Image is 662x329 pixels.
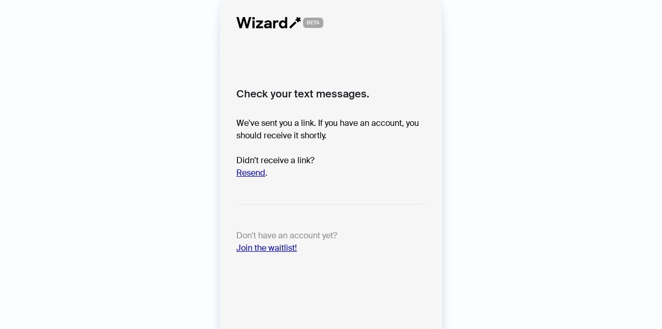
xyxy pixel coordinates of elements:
[303,18,323,28] span: BETA
[236,230,426,254] p: Don't have an account yet?
[236,167,265,178] a: Resend
[236,87,426,101] h2: Check your text messages.
[236,242,297,253] a: Join the waitlist!
[236,117,426,179] p: We've sent you a link. If you have an account, you should receive it shortly. Didn't receive a li...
